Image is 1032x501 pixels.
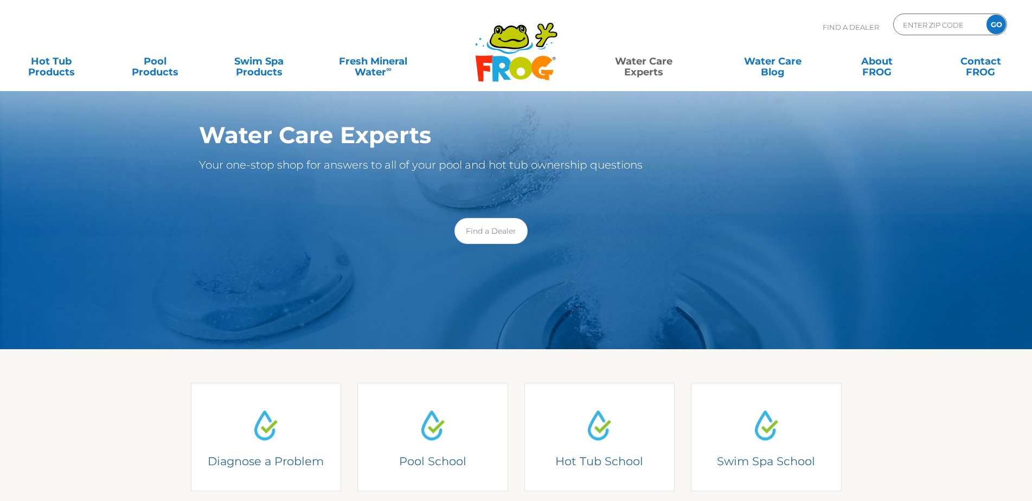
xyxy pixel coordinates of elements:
a: PoolProducts [115,50,196,72]
input: Zip Code Form [902,17,975,33]
img: Water Drop Icon [246,405,286,445]
h4: Swim Spa School [699,454,834,468]
img: Water Drop Icon [746,405,786,445]
a: Fresh MineralWater∞ [323,50,424,72]
a: Water Drop IconHot Tub SchoolHot Tub SchoolLearn from the experts how to care for your Hot Tub. [524,383,675,491]
a: AboutFROG [836,50,917,72]
a: Water Drop IconPool SchoolPool SchoolLearn from the experts how to care for your pool. [357,383,508,491]
p: Find A Dealer [823,14,879,41]
sup: ∞ [386,65,392,73]
p: Your one-stop shop for answers to all of your pool and hot tub ownership questions [199,156,783,174]
h1: Water Care Experts [199,122,783,148]
a: Water CareExperts [578,50,709,72]
a: Hot TubProducts [11,50,92,72]
h4: Diagnose a Problem [206,454,325,468]
a: ContactFROG [940,50,1021,72]
a: Find a Dealer [454,218,528,244]
img: Water Drop Icon [413,405,453,445]
a: Water Drop IconDiagnose a ProblemDiagnose a Problem2-3 questions and we can help. [191,383,342,491]
input: GO [986,15,1006,34]
a: Swim SpaProducts [219,50,299,72]
img: Water Drop Icon [579,405,619,445]
h4: Pool School [366,454,500,468]
a: Water CareBlog [733,50,813,72]
a: Water Drop IconSwim Spa SchoolSwim Spa SchoolLearn from the experts how to care for your swim spa. [691,383,842,491]
h4: Hot Tub School [532,454,666,468]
